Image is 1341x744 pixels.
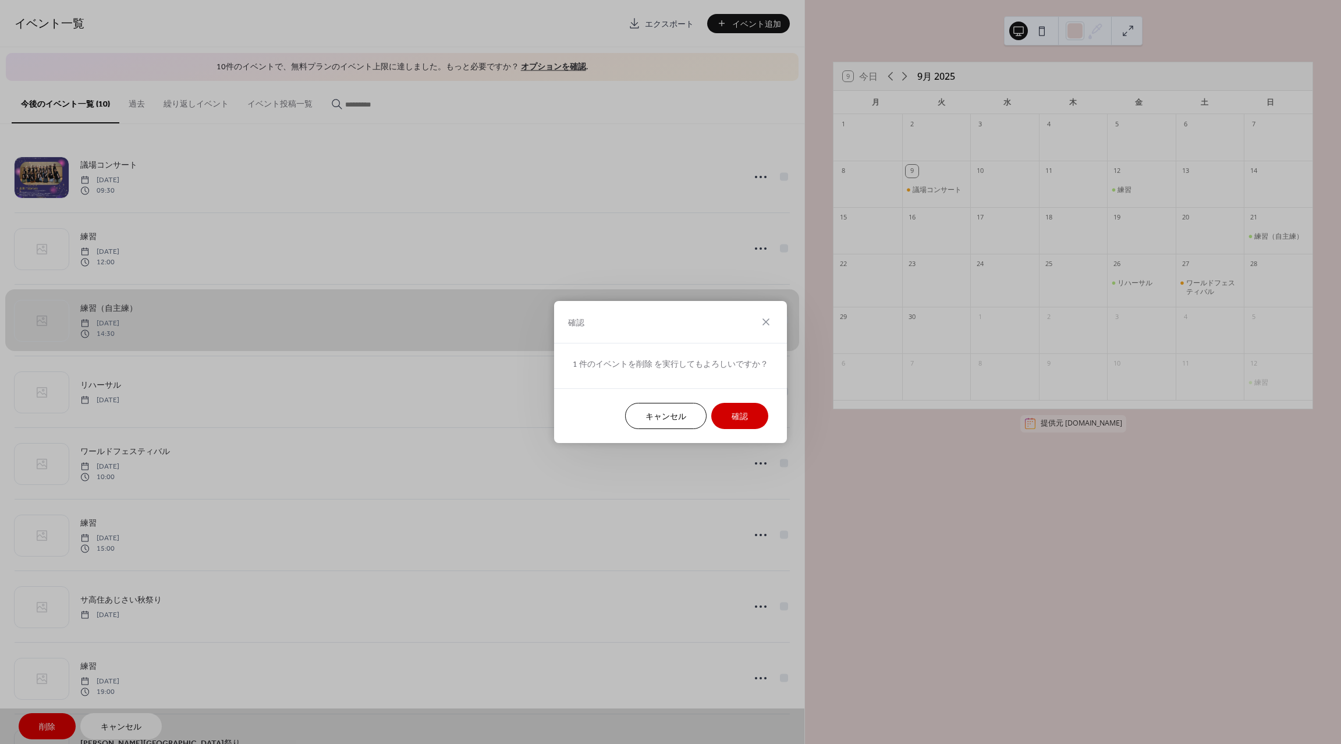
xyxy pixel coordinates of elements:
button: 確認 [711,403,768,429]
span: キャンセル [645,411,686,423]
span: 1 件のイベントを削除 を実行してもよろしいですか？ [573,359,768,371]
button: キャンセル [625,403,707,429]
span: 確認 [568,317,584,329]
span: 確認 [732,411,748,423]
